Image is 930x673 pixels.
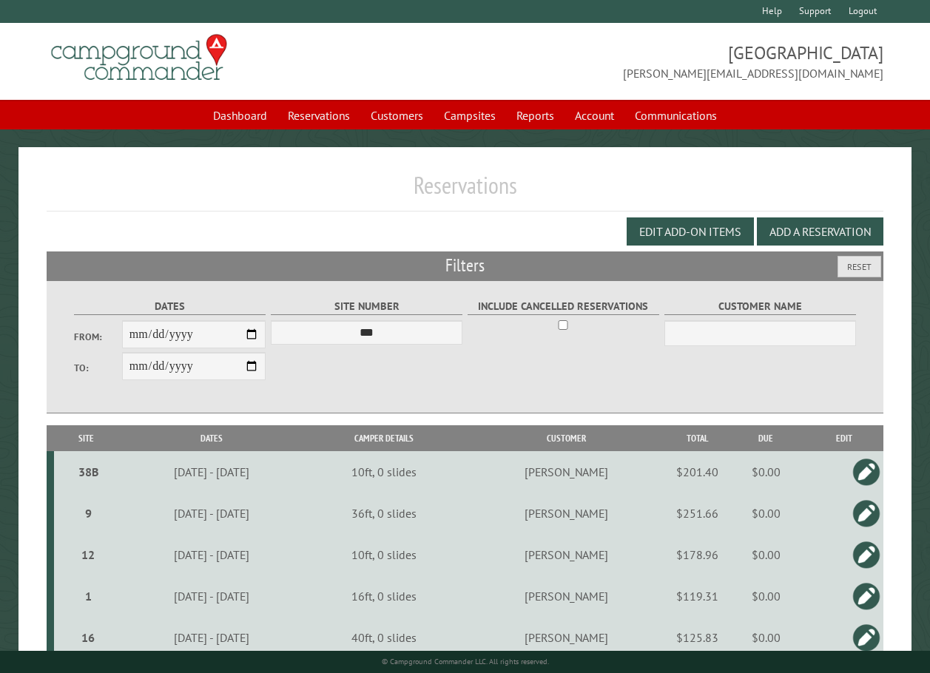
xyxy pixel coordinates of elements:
[121,589,301,603] div: [DATE] - [DATE]
[60,589,117,603] div: 1
[668,425,727,451] th: Total
[465,41,884,82] span: [GEOGRAPHIC_DATA] [PERSON_NAME][EMAIL_ADDRESS][DOMAIN_NAME]
[838,256,881,277] button: Reset
[508,101,563,129] a: Reports
[74,361,122,375] label: To:
[465,617,668,658] td: [PERSON_NAME]
[465,534,668,575] td: [PERSON_NAME]
[727,451,805,493] td: $0.00
[668,575,727,617] td: $119.31
[119,425,304,451] th: Dates
[303,617,464,658] td: 40ft, 0 slides
[465,451,668,493] td: [PERSON_NAME]
[727,425,805,451] th: Due
[47,171,883,212] h1: Reservations
[121,630,301,645] div: [DATE] - [DATE]
[465,575,668,617] td: [PERSON_NAME]
[757,217,883,246] button: Add a Reservation
[121,506,301,521] div: [DATE] - [DATE]
[804,425,883,451] th: Edit
[303,425,464,451] th: Camper Details
[47,251,883,280] h2: Filters
[74,330,122,344] label: From:
[60,630,117,645] div: 16
[435,101,505,129] a: Campsites
[303,493,464,534] td: 36ft, 0 slides
[727,575,805,617] td: $0.00
[303,575,464,617] td: 16ft, 0 slides
[60,464,117,479] div: 38B
[566,101,623,129] a: Account
[626,101,726,129] a: Communications
[727,493,805,534] td: $0.00
[668,534,727,575] td: $178.96
[465,493,668,534] td: [PERSON_NAME]
[204,101,276,129] a: Dashboard
[465,425,668,451] th: Customer
[382,657,549,666] small: © Campground Commander LLC. All rights reserved.
[668,451,727,493] td: $201.40
[74,298,266,315] label: Dates
[668,617,727,658] td: $125.83
[668,493,727,534] td: $251.66
[271,298,462,315] label: Site Number
[303,534,464,575] td: 10ft, 0 slides
[121,464,301,479] div: [DATE] - [DATE]
[60,547,117,562] div: 12
[121,547,301,562] div: [DATE] - [DATE]
[362,101,432,129] a: Customers
[60,506,117,521] div: 9
[303,451,464,493] td: 10ft, 0 slides
[664,298,856,315] label: Customer Name
[54,425,119,451] th: Site
[468,298,659,315] label: Include Cancelled Reservations
[47,29,232,87] img: Campground Commander
[727,534,805,575] td: $0.00
[627,217,754,246] button: Edit Add-on Items
[279,101,359,129] a: Reservations
[727,617,805,658] td: $0.00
